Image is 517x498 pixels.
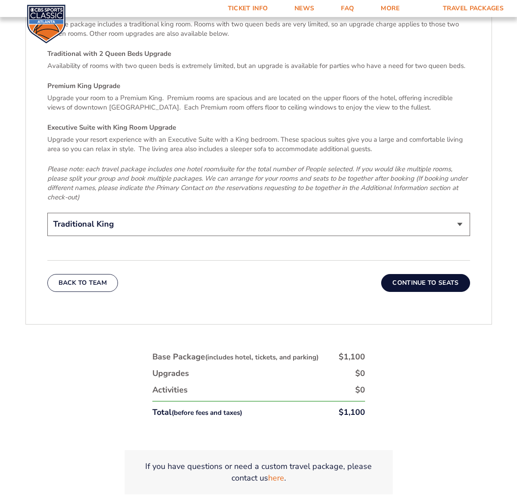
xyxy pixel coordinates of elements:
[47,274,118,292] button: Back To Team
[205,353,319,362] small: (includes hotel, tickets, and parking)
[152,368,189,379] div: Upgrades
[135,461,382,483] p: If you have questions or need a custom travel package, please contact us .
[339,351,365,363] div: $1,100
[47,49,470,59] h4: Traditional with 2 Queen Beds Upgrade
[47,123,470,132] h4: Executive Suite with King Room Upgrade
[27,4,66,43] img: CBS Sports Classic
[172,408,242,417] small: (before fees and taxes)
[47,93,470,112] p: Upgrade your room to a Premium King. Premium rooms are spacious and are located on the upper floo...
[47,165,467,202] em: Please note: each travel package includes one hotel room/suite for the total number of People sel...
[152,407,242,418] div: Total
[47,20,470,38] p: A base package includes a traditional king room. Rooms with two queen beds are very limited, so a...
[47,81,470,91] h4: Premium King Upgrade
[152,351,319,363] div: Base Package
[268,473,284,484] a: here
[355,384,365,396] div: $0
[47,61,470,71] p: Availability of rooms with two queen beds is extremely limited, but an upgrade is available for p...
[355,368,365,379] div: $0
[152,384,188,396] div: Activities
[47,135,470,154] p: Upgrade your resort experience with an Executive Suite with a King bedroom. These spacious suites...
[381,274,470,292] button: Continue To Seats
[339,407,365,418] div: $1,100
